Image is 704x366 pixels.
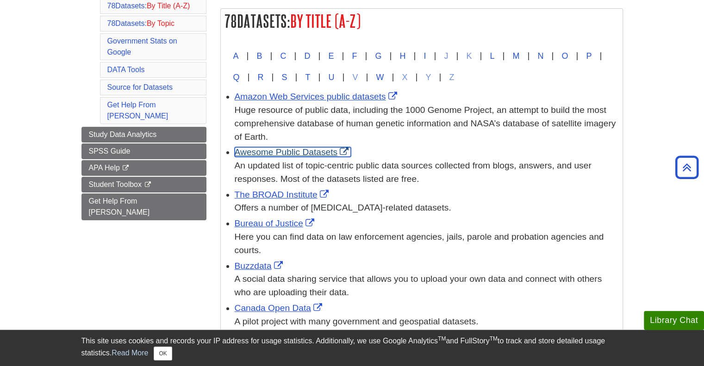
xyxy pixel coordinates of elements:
[107,19,175,27] a: 78Datasets:By Topic
[225,45,618,88] div: | | | | | | | | | | | | | | | | | | | | | | | | |
[672,161,702,174] a: Back to Top
[81,193,206,220] a: Get Help From [PERSON_NAME]
[490,335,498,342] sup: TM
[554,45,576,67] button: O
[235,218,317,228] a: Link opens in new window
[81,143,206,159] a: SPSS Guide
[112,349,148,357] a: Read More
[458,45,480,67] button: K
[225,45,247,67] button: A
[320,45,342,67] button: E
[417,67,439,88] button: Y
[224,12,237,31] span: 78
[249,45,270,67] button: B
[235,261,285,271] a: Link opens in new window
[297,67,318,88] button: T
[367,45,389,67] button: G
[107,19,116,27] span: 78
[482,45,502,67] button: L
[644,311,704,330] button: Library Chat
[89,130,157,138] span: Study Data Analytics
[107,2,116,10] span: 78
[530,45,551,67] button: N
[107,2,190,10] a: 78Datasets:By Title (A-Z)
[81,127,206,143] a: Study Data Analytics
[107,83,173,91] a: Source for Datasets
[89,180,142,188] span: Student Toolbox
[368,67,392,88] button: W
[122,165,130,171] i: This link opens in a new window
[578,45,599,67] button: P
[81,177,206,192] a: Student Toolbox
[235,190,331,199] a: Link opens in new window
[235,273,618,299] div: A social data sharing service that allows you to upload your own data and connect with others who...
[273,45,294,67] button: C
[89,147,131,155] span: SPSS Guide
[235,201,618,215] div: Offers a number of [MEDICAL_DATA]-related datasets.
[296,45,318,67] button: D
[225,67,248,88] button: Q
[147,2,190,10] span: By Title (A-Z)
[235,303,324,313] a: Link opens in new window
[235,230,618,257] div: Here you can find data on law enforcement agencies, jails, parole and probation agencies and courts.
[235,92,399,101] a: Link opens in new window
[250,67,272,88] button: R
[221,9,623,33] h2: Datasets:
[147,19,174,27] span: By Topic
[505,45,527,67] button: M
[143,182,151,188] i: This link opens in a new window
[344,45,365,67] button: F
[320,67,342,88] button: U
[416,45,434,67] button: I
[89,164,120,172] span: APA Help
[154,347,172,360] button: Close
[235,315,618,329] div: A pilot project with many government and geospatial datasets.
[436,45,456,67] button: J
[235,104,618,143] div: Huge resource of public data, including the 1000 Genome Project, an attempt to build the most com...
[290,12,361,31] span: By Title (A-Z)
[438,335,446,342] sup: TM
[274,67,295,88] button: S
[441,67,462,88] button: Z
[81,335,623,360] div: This site uses cookies and records your IP address for usage statistics. Additionally, we use Goo...
[344,67,366,88] button: V
[89,197,150,216] span: Get Help From [PERSON_NAME]
[107,66,145,74] a: DATA Tools
[394,67,415,88] button: X
[107,101,168,120] a: Get Help From [PERSON_NAME]
[235,147,351,157] a: Link opens in new window
[392,45,413,67] button: H
[81,160,206,176] a: APA Help
[107,37,177,56] a: Government Stats on Google
[235,159,618,186] div: An updated list of topic-centric public data sources collected from blogs, answers, and user resp...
